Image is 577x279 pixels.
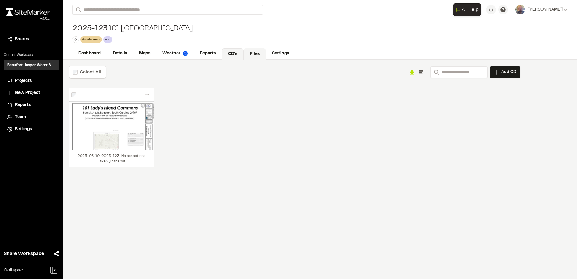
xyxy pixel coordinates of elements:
a: Settings [7,126,56,133]
span: AI Help [462,6,479,13]
a: Weather [156,48,194,59]
div: Oh geez...please don't... [6,16,50,21]
img: rebrand.png [6,8,50,16]
span: Add CD [501,69,516,75]
a: Reports [7,102,56,108]
label: Select All [80,70,101,74]
a: Projects [7,78,56,84]
img: precipai.png [183,51,188,56]
h3: Beaufort-Jasper Water & Sewer Authority [7,63,56,68]
span: Settings [15,126,32,133]
button: Search [72,5,83,15]
span: [PERSON_NAME] [528,6,563,13]
img: User [515,5,525,14]
div: 2025-06-10_2025-123_No exceptions Taken _Plans.pdf [69,150,154,167]
a: Shares [7,36,56,43]
span: 2025-123 [72,24,107,34]
div: 101 [GEOGRAPHIC_DATA] [72,24,193,34]
a: Team [7,114,56,120]
div: nob [103,36,112,43]
span: Shares [15,36,29,43]
a: Maps [133,48,156,59]
a: Reports [194,48,222,59]
button: [PERSON_NAME] [515,5,567,14]
span: Share Workspace [4,250,44,257]
a: New Project [7,90,56,96]
a: Files [244,48,266,60]
p: Current Workspace [4,52,59,58]
button: Search [430,66,441,78]
a: CD's [222,48,244,60]
span: New Project [15,90,40,96]
span: Team [15,114,26,120]
div: development [80,36,102,43]
a: Settings [266,48,295,59]
div: Open AI Assistant [453,3,484,16]
button: Open AI Assistant [453,3,481,16]
a: Details [107,48,133,59]
button: Edit Tags [72,36,79,43]
span: Reports [15,102,31,108]
span: Projects [15,78,32,84]
a: Dashboard [72,48,107,59]
span: Collapse [4,267,23,274]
